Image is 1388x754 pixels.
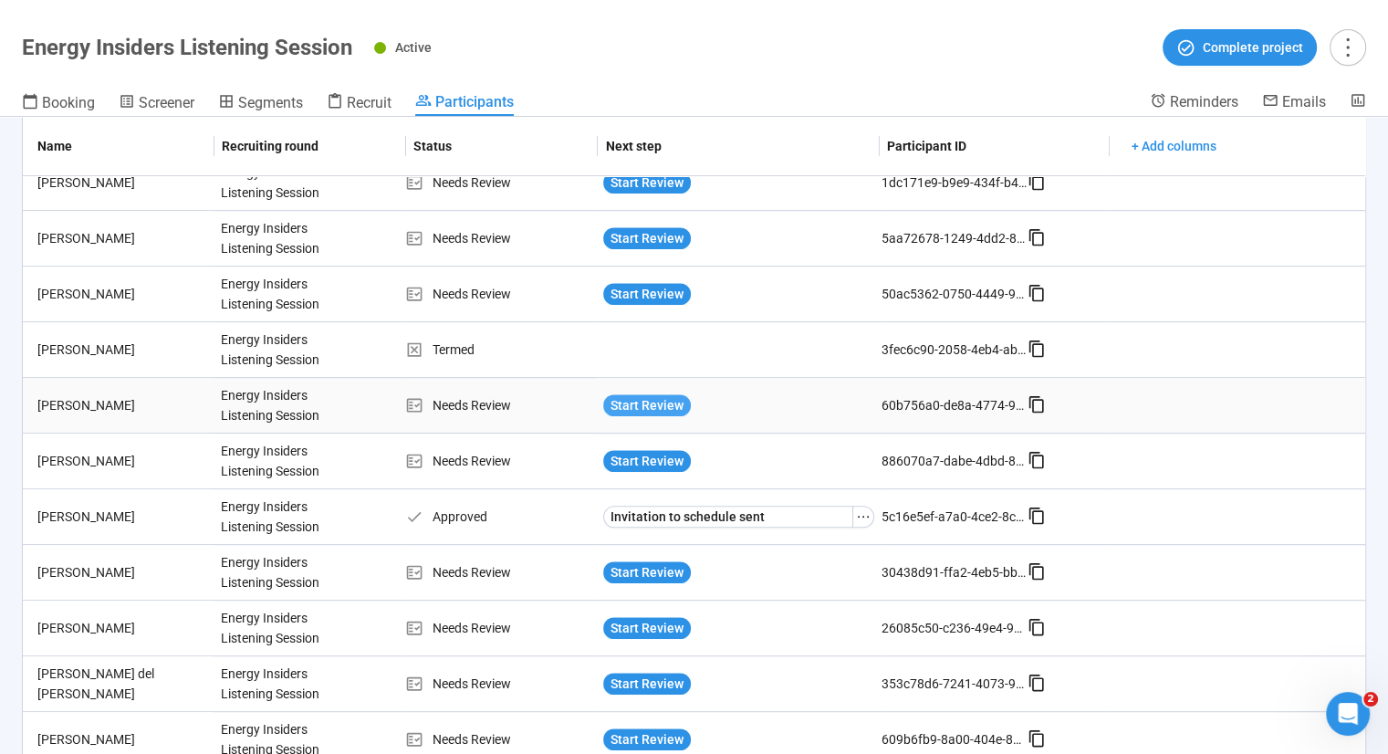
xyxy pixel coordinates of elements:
a: Segments [218,92,303,116]
div: 60b756a0-de8a-4774-95ce-c263a7815f05 [882,395,1028,415]
th: Recruiting round [214,117,406,176]
div: Needs Review [405,562,596,582]
div: Energy Insiders Listening Session [214,155,350,210]
div: Needs Review [405,729,596,749]
th: Next step [598,117,879,176]
span: Start Review [611,729,684,749]
div: [PERSON_NAME] [30,395,214,415]
div: Energy Insiders Listening Session [214,378,350,433]
div: 30438d91-ffa2-4eb5-bbea-aebe87e428a4 [882,562,1028,582]
div: [PERSON_NAME] [30,451,214,471]
button: Start Review [603,394,691,416]
span: Participants [435,93,514,110]
th: Status [406,117,598,176]
div: Energy Insiders Listening Session [214,267,350,321]
div: [PERSON_NAME] [30,284,214,304]
div: 609b6fb9-8a00-404e-83e3-96969f405100 [882,729,1028,749]
button: Start Review [603,728,691,750]
div: [PERSON_NAME] [30,228,214,248]
div: Needs Review [405,618,596,638]
button: more [1330,29,1366,66]
button: Start Review [603,227,691,249]
span: Complete project [1203,37,1303,58]
div: Approved [405,507,596,527]
a: Emails [1262,92,1326,114]
div: [PERSON_NAME] [30,507,214,527]
div: 26085c50-c236-49e4-995f-4962e0e87567 [882,618,1028,638]
div: Energy Insiders Listening Session [214,489,350,544]
span: Segments [238,94,303,111]
div: [PERSON_NAME] [30,729,214,749]
div: Energy Insiders Listening Session [214,656,350,711]
div: [PERSON_NAME] [30,340,214,360]
div: Needs Review [405,395,596,415]
h1: Energy Insiders Listening Session [22,35,352,60]
div: Needs Review [405,451,596,471]
button: Start Review [603,172,691,194]
div: 1dc171e9-b9e9-434f-b474-0582bbb44215 [882,173,1028,193]
span: Start Review [611,228,684,248]
th: Name [23,117,214,176]
span: Start Review [611,674,684,694]
div: 50ac5362-0750-4449-96c5-56c98a526244 [882,284,1028,304]
span: 2 [1363,692,1378,707]
span: Start Review [611,284,684,304]
iframe: Intercom live chat [1326,692,1370,736]
div: [PERSON_NAME] [30,618,214,638]
button: Start Review [603,450,691,472]
span: Start Review [611,618,684,638]
span: Booking [42,94,95,111]
div: Needs Review [405,228,596,248]
a: Reminders [1150,92,1238,114]
th: Participant ID [880,117,1110,176]
span: Reminders [1170,93,1238,110]
div: 5c16e5ef-a7a0-4ce2-8c67-924a19f0b25f [882,507,1028,527]
span: Start Review [611,562,684,582]
div: [PERSON_NAME] del [PERSON_NAME] [30,664,214,704]
button: Start Review [603,561,691,583]
a: Screener [119,92,194,116]
span: Start Review [611,173,684,193]
div: Needs Review [405,284,596,304]
div: Energy Insiders Listening Session [214,322,350,377]
button: + Add columns [1117,131,1231,161]
span: Active [395,40,432,55]
div: 5aa72678-1249-4dd2-864b-e029e10af611 [882,228,1028,248]
div: Energy Insiders Listening Session [214,601,350,655]
button: Start Review [603,283,691,305]
div: Needs Review [405,674,596,694]
span: Start Review [611,395,684,415]
span: Invitation to schedule sent [611,507,765,527]
a: Participants [415,92,514,116]
div: Energy Insiders Listening Session [214,434,350,488]
button: Start Review [603,673,691,695]
span: Start Review [611,451,684,471]
div: Termed [405,340,596,360]
div: Energy Insiders Listening Session [214,545,350,600]
a: Booking [22,92,95,116]
span: Emails [1282,93,1326,110]
div: Needs Review [405,173,596,193]
button: ellipsis [852,506,874,528]
div: [PERSON_NAME] [30,173,214,193]
a: Recruit [327,92,391,116]
button: Start Review [603,617,691,639]
div: 3fec6c90-2058-4eb4-ab1b-28e51aa18886 [882,340,1028,360]
span: more [1335,35,1360,59]
span: Screener [139,94,194,111]
button: Complete project [1163,29,1317,66]
div: Energy Insiders Listening Session [214,211,350,266]
span: Recruit [347,94,391,111]
span: + Add columns [1132,136,1216,156]
span: ellipsis [856,509,871,524]
div: [PERSON_NAME] [30,562,214,582]
div: 886070a7-dabe-4dbd-8374-c37c0da68408 [882,451,1028,471]
div: 353c78d6-7241-4073-9878-54b723e292cb [882,674,1028,694]
button: Invitation to schedule sent [603,506,853,528]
